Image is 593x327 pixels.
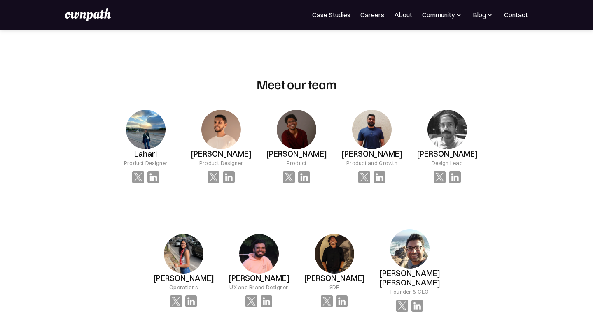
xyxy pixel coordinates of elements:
div: Product Designer [199,159,243,167]
a: About [394,10,412,20]
div: Blog [473,10,486,20]
div: UX and Brand Designer [229,283,288,291]
a: Careers [360,10,384,20]
h3: [PERSON_NAME] [191,149,252,159]
div: Product Designer [124,159,168,167]
h3: [PERSON_NAME] [341,149,402,159]
div: Community [422,10,463,20]
h3: [PERSON_NAME] [304,274,365,283]
div: Community [422,10,455,20]
h3: [PERSON_NAME] [417,149,478,159]
div: Design Lead [432,159,463,167]
div: Blog [473,10,494,20]
div: Founder & CEO [390,288,429,296]
h3: [PERSON_NAME] [229,274,289,283]
a: Contact [504,10,528,20]
div: Operations [169,283,198,291]
div: Product [287,159,307,167]
h2: Meet our team [257,76,337,92]
div: SDE [329,283,339,291]
h3: Lahari [134,149,157,159]
h3: [PERSON_NAME] [153,274,214,283]
h3: [PERSON_NAME] [266,149,327,159]
a: Case Studies [312,10,350,20]
h3: [PERSON_NAME] [PERSON_NAME] [372,269,447,288]
div: Product and Growth [346,159,397,167]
